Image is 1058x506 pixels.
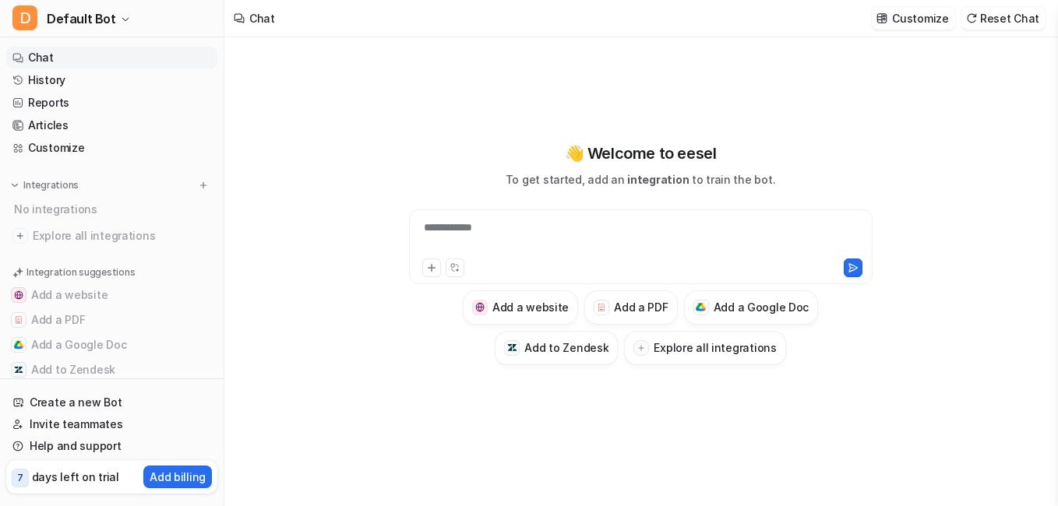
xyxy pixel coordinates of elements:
[614,299,668,315] h3: Add a PDF
[966,12,977,24] img: reset
[6,177,83,193] button: Integrations
[14,290,23,300] img: Add a website
[6,357,217,382] button: Add to ZendeskAdd to Zendesk
[654,339,776,356] h3: Explore all integrations
[150,469,206,485] p: Add billing
[143,466,212,488] button: Add billing
[6,283,217,307] button: Add a websiteAdd a website
[507,343,517,353] img: Add to Zendesk
[876,12,887,24] img: customize
[14,365,23,374] img: Add to Zendesk
[47,8,116,30] span: Default Bot
[506,171,775,188] p: To get started, add an to train the bot.
[26,265,135,279] p: Integration suggestions
[475,302,485,312] img: Add a website
[463,290,578,325] button: Add a websiteAdd a website
[6,435,217,457] a: Help and support
[597,303,607,312] img: Add a PDF
[627,173,689,186] span: integration
[684,290,819,325] button: Add a Google DocAdd a Google Doc
[696,303,706,312] img: Add a Google Doc
[12,5,37,30] span: D
[624,331,785,365] button: Explore all integrations
[6,114,217,136] a: Articles
[872,7,954,30] button: Customize
[6,392,217,413] a: Create a new Bot
[6,137,217,159] a: Customize
[14,315,23,325] img: Add a PDF
[23,179,79,192] p: Integrations
[6,307,217,332] button: Add a PDFAdd a PDF
[32,469,119,485] p: days left on trial
[714,299,809,315] h3: Add a Google Doc
[6,225,217,247] a: Explore all integrations
[9,180,20,191] img: expand menu
[17,471,23,485] p: 7
[584,290,677,325] button: Add a PDFAdd a PDF
[12,228,28,244] img: explore all integrations
[14,340,23,350] img: Add a Google Doc
[961,7,1046,30] button: Reset Chat
[6,413,217,435] a: Invite teammates
[565,142,717,165] p: 👋 Welcome to eesel
[198,180,209,191] img: menu_add.svg
[524,339,608,356] h3: Add to Zendesk
[6,92,217,114] a: Reports
[33,223,211,248] span: Explore all integrations
[6,332,217,357] button: Add a Google DocAdd a Google Doc
[892,10,948,26] p: Customize
[6,69,217,91] a: History
[492,299,569,315] h3: Add a website
[6,47,217,69] a: Chat
[249,10,275,26] div: Chat
[9,196,217,222] div: No integrations
[495,331,618,365] button: Add to ZendeskAdd to Zendesk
